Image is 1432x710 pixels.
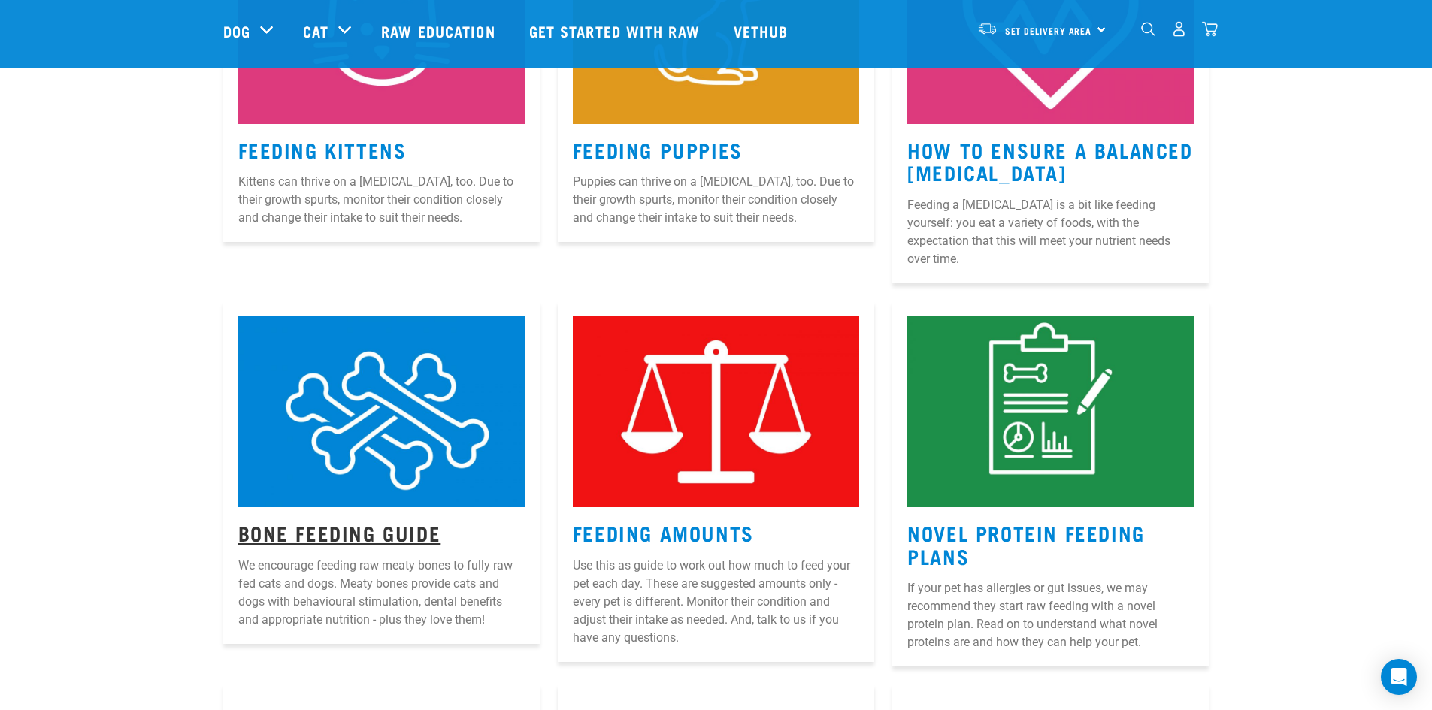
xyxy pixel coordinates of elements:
a: Get started with Raw [514,1,719,61]
p: Feeding a [MEDICAL_DATA] is a bit like feeding yourself: you eat a variety of foods, with the exp... [907,196,1194,268]
img: user.png [1171,21,1187,37]
img: home-icon@2x.png [1202,21,1218,37]
a: Vethub [719,1,807,61]
a: Cat [303,20,328,42]
p: Use this as guide to work out how much to feed your pet each day. These are suggested amounts onl... [573,557,859,647]
img: home-icon-1@2x.png [1141,22,1155,36]
a: Dog [223,20,250,42]
img: 6.jpg [238,316,525,507]
img: van-moving.png [977,22,998,35]
img: Instagram_Core-Brand_Wildly-Good-Nutrition-3.jpg [573,316,859,507]
p: Puppies can thrive on a [MEDICAL_DATA], too. Due to their growth spurts, monitor their condition ... [573,173,859,227]
a: Feeding Kittens [238,144,407,155]
a: Bone Feeding Guide [238,527,441,538]
img: Instagram_Core-Brand_Wildly-Good-Nutrition-12.jpg [907,316,1194,507]
a: Feeding Puppies [573,144,743,155]
a: How to Ensure a Balanced [MEDICAL_DATA] [907,144,1192,178]
p: If your pet has allergies or gut issues, we may recommend they start raw feeding with a novel pro... [907,579,1194,651]
a: Feeding Amounts [573,527,754,538]
a: Novel Protein Feeding Plans [907,527,1145,561]
p: Kittens can thrive on a [MEDICAL_DATA], too. Due to their growth spurts, monitor their condition ... [238,173,525,227]
span: Set Delivery Area [1005,28,1092,33]
a: Raw Education [366,1,513,61]
p: We encourage feeding raw meaty bones to fully raw fed cats and dogs. Meaty bones provide cats and... [238,557,525,629]
div: Open Intercom Messenger [1381,659,1417,695]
